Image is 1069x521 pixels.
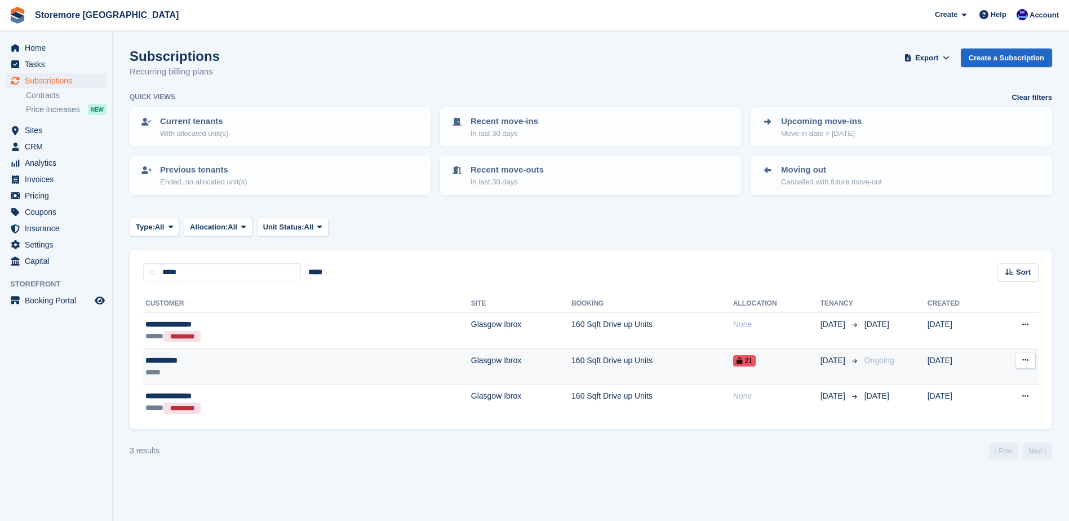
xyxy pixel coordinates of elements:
[961,48,1052,67] a: Create a Subscription
[571,295,733,313] th: Booking
[6,40,107,56] a: menu
[6,122,107,138] a: menu
[752,108,1051,145] a: Upcoming move-ins Move-in date > [DATE]
[26,104,80,115] span: Price increases
[6,204,107,220] a: menu
[987,443,1054,460] nav: Page
[6,188,107,204] a: menu
[160,164,247,176] p: Previous tenants
[25,139,92,154] span: CRM
[25,40,92,56] span: Home
[820,295,860,313] th: Tenancy
[160,176,247,188] p: Ended, no allocated unit(s)
[1017,9,1028,20] img: Angela
[25,73,92,89] span: Subscriptions
[6,171,107,187] a: menu
[928,385,992,420] td: [DATE]
[471,128,538,139] p: In last 30 days
[820,390,848,402] span: [DATE]
[864,356,894,365] span: Ongoing
[263,222,304,233] span: Unit Status:
[6,73,107,89] a: menu
[471,164,544,176] p: Recent move-outs
[441,157,740,194] a: Recent move-outs In last 30 days
[928,313,992,349] td: [DATE]
[184,218,252,236] button: Allocation: All
[25,237,92,253] span: Settings
[6,293,107,308] a: menu
[6,237,107,253] a: menu
[928,348,992,385] td: [DATE]
[93,294,107,307] a: Preview store
[130,218,179,236] button: Type: All
[733,319,820,330] div: None
[989,443,1018,460] a: Previous
[25,171,92,187] span: Invoices
[441,108,740,145] a: Recent move-ins In last 30 days
[25,253,92,269] span: Capital
[733,355,756,367] span: 21
[30,6,183,24] a: Storemore [GEOGRAPHIC_DATA]
[25,293,92,308] span: Booking Portal
[471,313,571,349] td: Glasgow Ibrox
[928,295,992,313] th: Created
[130,48,220,64] h1: Subscriptions
[190,222,228,233] span: Allocation:
[10,279,112,290] span: Storefront
[26,103,107,116] a: Price increases NEW
[155,222,165,233] span: All
[471,115,538,128] p: Recent move-ins
[304,222,314,233] span: All
[6,139,107,154] a: menu
[131,108,430,145] a: Current tenants With allocated unit(s)
[131,157,430,194] a: Previous tenants Ended, no allocated unit(s)
[1023,443,1052,460] a: Next
[571,348,733,385] td: 160 Sqft Drive up Units
[257,218,329,236] button: Unit Status: All
[130,65,220,78] p: Recurring billing plans
[781,128,862,139] p: Move-in date > [DATE]
[130,92,175,102] h6: Quick views
[25,188,92,204] span: Pricing
[471,176,544,188] p: In last 30 days
[143,295,471,313] th: Customer
[781,164,882,176] p: Moving out
[864,320,889,329] span: [DATE]
[733,390,820,402] div: None
[25,155,92,171] span: Analytics
[820,319,848,330] span: [DATE]
[733,295,820,313] th: Allocation
[935,9,957,20] span: Create
[228,222,237,233] span: All
[902,48,952,67] button: Export
[6,155,107,171] a: menu
[571,313,733,349] td: 160 Sqft Drive up Units
[25,56,92,72] span: Tasks
[130,445,159,457] div: 3 results
[1012,92,1052,103] a: Clear filters
[160,115,228,128] p: Current tenants
[991,9,1006,20] span: Help
[25,204,92,220] span: Coupons
[471,385,571,420] td: Glasgow Ibrox
[6,220,107,236] a: menu
[25,220,92,236] span: Insurance
[136,222,155,233] span: Type:
[88,104,107,115] div: NEW
[864,391,889,400] span: [DATE]
[1016,267,1031,278] span: Sort
[781,176,882,188] p: Cancelled with future move-out
[25,122,92,138] span: Sites
[471,295,571,313] th: Site
[571,385,733,420] td: 160 Sqft Drive up Units
[781,115,862,128] p: Upcoming move-ins
[1030,10,1059,21] span: Account
[26,90,107,101] a: Contracts
[6,253,107,269] a: menu
[915,52,938,64] span: Export
[752,157,1051,194] a: Moving out Cancelled with future move-out
[471,348,571,385] td: Glasgow Ibrox
[820,355,848,367] span: [DATE]
[9,7,26,24] img: stora-icon-8386f47178a22dfd0bd8f6a31ec36ba5ce8667c1dd55bd0f319d3a0aa187defe.svg
[160,128,228,139] p: With allocated unit(s)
